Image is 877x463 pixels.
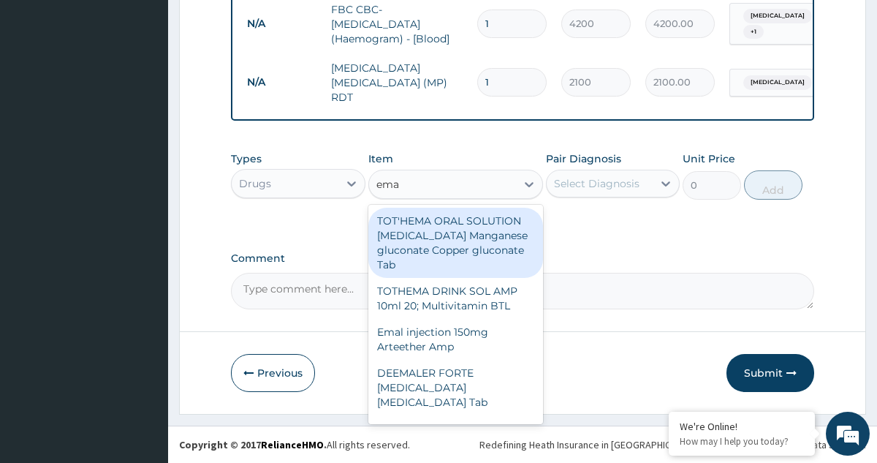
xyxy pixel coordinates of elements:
button: Add [744,170,802,200]
span: We're online! [85,138,202,286]
button: Submit [726,354,814,392]
td: N/A [240,69,324,96]
strong: Copyright © 2017 . [179,438,327,451]
div: CEEMACIN [MEDICAL_DATA] [MEDICAL_DATA] Pck [368,415,543,456]
label: Types [231,153,262,165]
div: DEEMALER FORTE [MEDICAL_DATA] [MEDICAL_DATA] Tab [368,360,543,415]
span: [MEDICAL_DATA] [743,9,812,23]
td: [MEDICAL_DATA] [MEDICAL_DATA] (MP) RDT [324,53,470,112]
a: RelianceHMO [261,438,324,451]
div: TOTHEMA DRINK SOL AMP 10ml 20; Multivitamin BTL [368,278,543,319]
footer: All rights reserved. [168,426,877,463]
div: Select Diagnosis [554,176,639,191]
label: Pair Diagnosis [546,151,621,166]
div: Redefining Heath Insurance in [GEOGRAPHIC_DATA] using Telemedicine and Data Science! [479,437,866,452]
div: Chat with us now [76,82,246,101]
p: How may I help you today? [680,435,804,448]
label: Unit Price [683,151,735,166]
div: We're Online! [680,420,804,433]
div: Minimize live chat window [240,7,275,42]
img: d_794563401_company_1708531726252_794563401 [27,73,59,110]
label: Comment [231,252,813,265]
span: [MEDICAL_DATA] [743,75,812,90]
button: Previous [231,354,315,392]
textarea: Type your message and hit 'Enter' [7,308,278,359]
div: Drugs [239,176,271,191]
span: + 1 [743,25,764,39]
td: N/A [240,10,324,37]
label: Item [368,151,393,166]
div: Emal injection 150mg Arteether Amp [368,319,543,360]
div: TOT'HEMA ORAL SOLUTION [MEDICAL_DATA] Manganese gluconate Copper gluconate Tab [368,208,543,278]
